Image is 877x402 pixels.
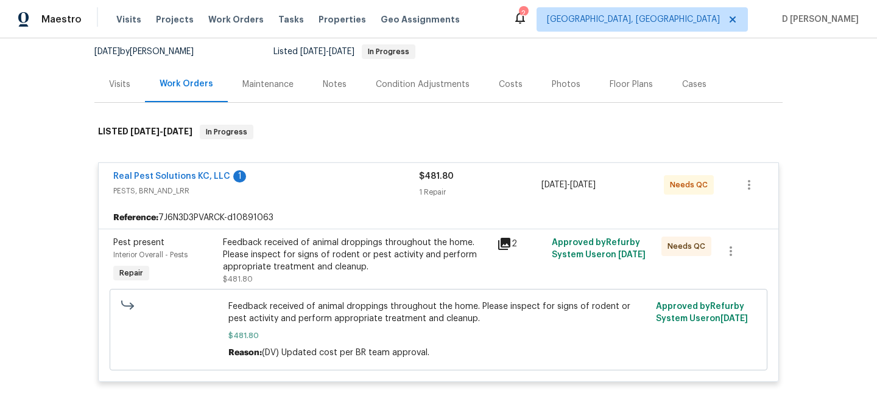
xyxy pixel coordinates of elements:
[201,126,252,138] span: In Progress
[94,44,208,59] div: by [PERSON_NAME]
[228,300,649,325] span: Feedback received of animal droppings throughout the home. Please inspect for signs of rodent or ...
[541,179,596,191] span: -
[262,348,429,357] span: (DV) Updated cost per BR team approval.
[160,78,213,90] div: Work Orders
[113,185,419,197] span: PESTS, BRN_AND_LRR
[376,78,470,91] div: Condition Adjustments
[519,7,527,19] div: 2
[552,238,646,259] span: Approved by Refurby System User on
[94,113,783,151] div: LISTED [DATE]-[DATE]In Progress
[242,78,294,91] div: Maintenance
[323,78,347,91] div: Notes
[329,47,354,56] span: [DATE]
[113,251,188,258] span: Interior Overall - Pests
[682,78,706,91] div: Cases
[777,13,859,26] span: D [PERSON_NAME]
[273,47,415,56] span: Listed
[552,78,580,91] div: Photos
[363,48,414,55] span: In Progress
[319,13,366,26] span: Properties
[300,47,326,56] span: [DATE]
[113,238,164,247] span: Pest present
[618,251,646,259] span: [DATE]
[419,186,541,198] div: 1 Repair
[419,172,454,181] span: $481.80
[223,276,253,283] span: $481.80
[233,170,246,182] div: 1
[223,237,490,273] div: Feedback received of animal droppings throughout the home. Please inspect for signs of rodent or ...
[208,13,264,26] span: Work Orders
[656,302,748,323] span: Approved by Refurby System User on
[547,13,720,26] span: [GEOGRAPHIC_DATA], [GEOGRAPHIC_DATA]
[109,78,130,91] div: Visits
[541,181,567,189] span: [DATE]
[113,212,158,224] b: Reference:
[610,78,653,91] div: Floor Plans
[570,181,596,189] span: [DATE]
[130,127,160,136] span: [DATE]
[670,179,713,191] span: Needs QC
[667,240,710,252] span: Needs QC
[163,127,192,136] span: [DATE]
[94,47,120,56] span: [DATE]
[499,78,523,91] div: Costs
[113,172,230,181] a: Real Pest Solutions KC, LLC
[278,15,304,24] span: Tasks
[99,207,778,229] div: 7J6N3D3PVARCK-d10891063
[228,330,649,342] span: $481.80
[116,13,141,26] span: Visits
[114,267,148,279] span: Repair
[720,314,748,323] span: [DATE]
[41,13,82,26] span: Maestro
[497,237,544,251] div: 2
[381,13,460,26] span: Geo Assignments
[130,127,192,136] span: -
[98,125,192,139] h6: LISTED
[156,13,194,26] span: Projects
[228,348,262,357] span: Reason:
[300,47,354,56] span: -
